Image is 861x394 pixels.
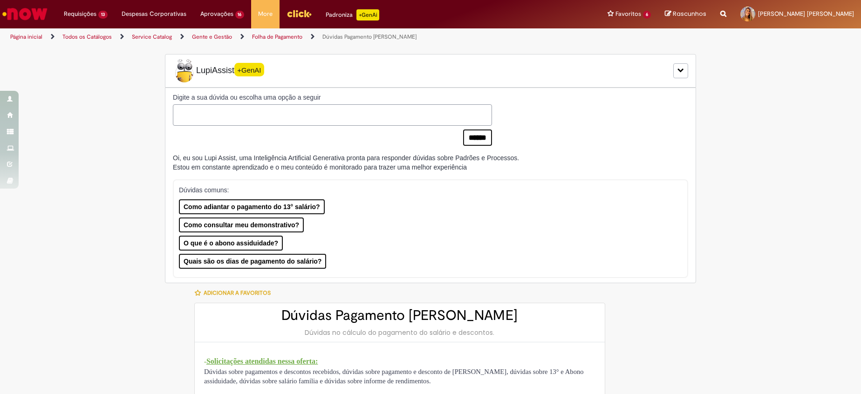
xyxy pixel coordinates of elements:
[326,9,379,20] div: Padroniza
[179,254,326,269] button: Quais são os dias de pagamento do salário?
[179,217,304,232] button: Como consultar meu demonstrativo?
[206,357,318,365] span: Solicitações atendidas nessa oferta:
[192,33,232,41] a: Gente e Gestão
[179,199,325,214] button: Como adiantar o pagamento do 13° salário?
[1,5,49,23] img: ServiceNow
[204,358,206,365] span: -
[173,93,492,102] label: Digite a sua dúvida ou escolha uma opção a seguir
[665,10,706,19] a: Rascunhos
[356,9,379,20] p: +GenAi
[64,9,96,19] span: Requisições
[258,9,273,19] span: More
[10,33,42,41] a: Página inicial
[173,59,264,82] span: LupiAssist
[179,185,670,195] p: Dúvidas comuns:
[200,9,233,19] span: Aprovações
[173,153,519,172] div: Oi, eu sou Lupi Assist, uma Inteligência Artificial Generativa pronta para responder dúvidas sobr...
[615,9,641,19] span: Favoritos
[194,283,276,303] button: Adicionar a Favoritos
[204,308,595,323] h2: Dúvidas Pagamento [PERSON_NAME]
[204,328,595,337] div: Dúvidas no cálculo do pagamento do salário e descontos.
[7,28,567,46] ul: Trilhas de página
[252,33,302,41] a: Folha de Pagamento
[173,59,196,82] img: Lupi
[98,11,108,19] span: 13
[122,9,186,19] span: Despesas Corporativas
[234,63,264,76] span: +GenAI
[132,33,172,41] a: Service Catalog
[165,54,696,88] div: LupiLupiAssist+GenAI
[204,367,595,387] p: Dúvidas sobre pagamentos e descontos recebidos, dúvidas sobre pagamento e desconto de [PERSON_NAM...
[235,11,245,19] span: 16
[673,9,706,18] span: Rascunhos
[179,236,283,251] button: O que é o abono assiduidade?
[287,7,312,20] img: click_logo_yellow_360x200.png
[204,289,271,297] span: Adicionar a Favoritos
[758,10,854,18] span: [PERSON_NAME] [PERSON_NAME]
[643,11,651,19] span: 6
[322,33,417,41] a: Dúvidas Pagamento [PERSON_NAME]
[62,33,112,41] a: Todos os Catálogos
